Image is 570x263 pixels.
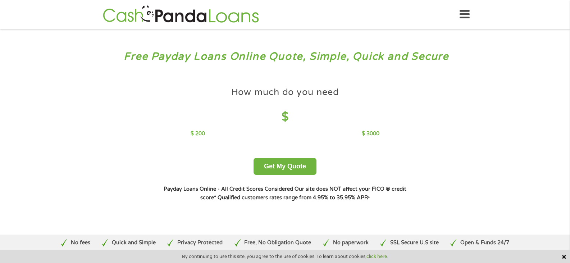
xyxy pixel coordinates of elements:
p: SSL Secure U.S site [390,239,439,247]
p: $ 3000 [362,130,379,138]
strong: Qualified customers rates range from 4.95% to 35.95% APR¹ [218,195,370,201]
h3: Free Payday Loans Online Quote, Simple, Quick and Secure [21,50,550,63]
img: GetLoanNow Logo [101,4,261,25]
a: click here. [366,254,388,259]
p: Open & Funds 24/7 [460,239,509,247]
strong: Our site does NOT affect your FICO ® credit score* [200,186,406,201]
button: Get My Quote [254,158,316,175]
h4: How much do you need [231,86,339,98]
strong: Payday Loans Online - All Credit Scores Considered [164,186,293,192]
p: Privacy Protected [177,239,223,247]
p: $ 200 [191,130,205,138]
h4: $ [191,110,379,124]
p: Quick and Simple [112,239,156,247]
p: No paperwork [333,239,369,247]
p: Free, No Obligation Quote [244,239,311,247]
span: By continuing to use this site, you agree to the use of cookies. To learn about cookies, [182,254,388,259]
p: No fees [71,239,90,247]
